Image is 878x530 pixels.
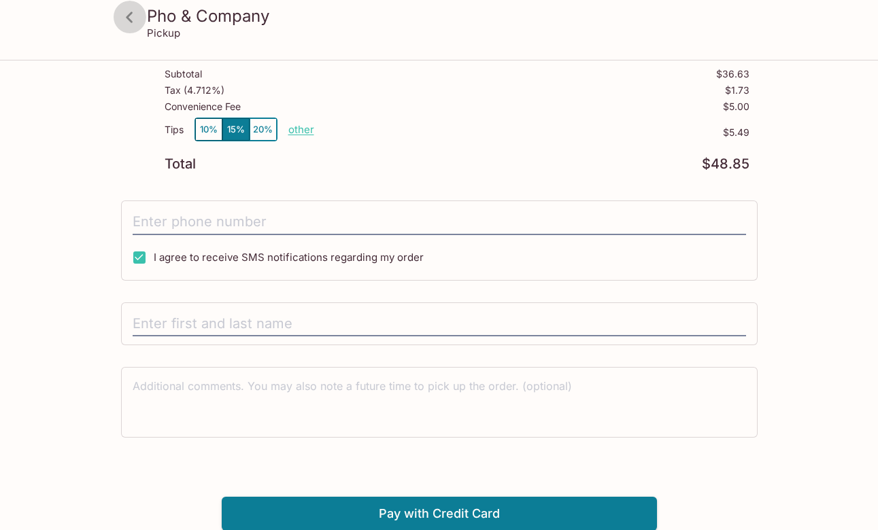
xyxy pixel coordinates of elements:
[725,85,749,96] p: $1.73
[250,118,277,141] button: 20%
[165,85,224,96] p: Tax ( 4.712% )
[147,5,755,26] h3: Pho & Company
[195,118,222,141] button: 10%
[716,69,749,79] p: $36.63
[222,118,250,141] button: 15%
[222,459,657,491] iframe: Secure payment button frame
[702,158,749,171] p: $48.85
[154,251,424,264] span: I agree to receive SMS notifications regarding my order
[314,127,749,138] p: $5.49
[133,311,746,337] input: Enter first and last name
[165,101,241,112] p: Convenience Fee
[165,69,202,79] p: Subtotal
[723,101,749,112] p: $5.00
[165,158,196,171] p: Total
[288,123,314,136] button: other
[165,124,184,135] p: Tips
[133,209,746,235] input: Enter phone number
[147,26,180,39] p: Pickup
